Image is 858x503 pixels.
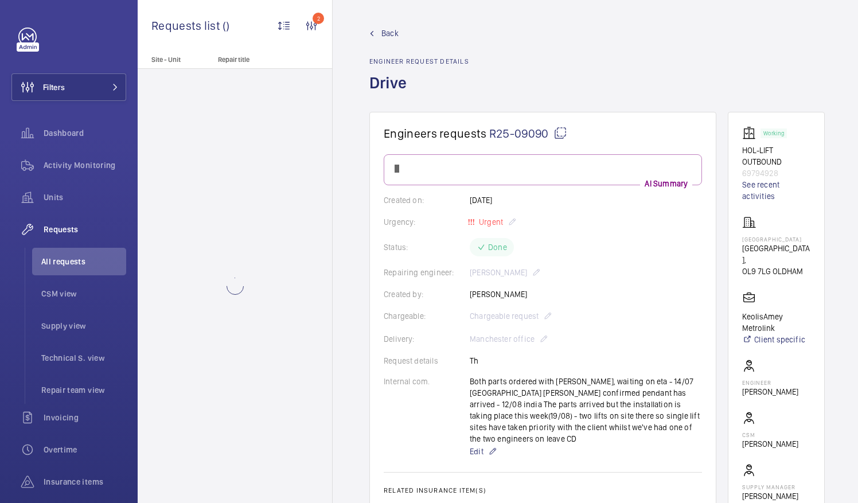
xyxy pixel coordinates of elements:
button: Filters [11,73,126,101]
h2: Related insurance item(s) [384,486,702,494]
span: Requests [44,224,126,235]
span: Filters [43,81,65,93]
span: Repair team view [41,384,126,396]
span: Technical S. view [41,352,126,364]
p: Engineer [742,379,798,386]
span: Back [381,28,399,39]
span: Activity Monitoring [44,159,126,171]
h1: Drive [369,72,469,112]
p: 69794928 [742,167,810,179]
span: Engineers requests [384,126,487,141]
p: Site - Unit [138,56,213,64]
p: Supply manager [742,483,810,490]
p: [PERSON_NAME] [742,386,798,397]
a: Client specific [742,334,810,345]
h2: Engineer request details [369,57,469,65]
span: Overtime [44,444,126,455]
p: HOL-LIFT OUTBOUND [742,145,810,167]
img: elevator.svg [742,126,760,140]
p: [GEOGRAPHIC_DATA] [742,236,810,243]
p: [PERSON_NAME] [742,438,798,450]
span: Requests list [151,18,223,33]
p: AI Summary [640,178,692,189]
span: CSM view [41,288,126,299]
p: OL9 7LG OLDHAM [742,266,810,277]
p: KeolisAmey Metrolink [742,311,810,334]
span: Supply view [41,320,126,332]
span: R25-09090 [489,126,567,141]
a: See recent activities [742,179,810,202]
span: Insurance items [44,476,126,488]
span: Edit [470,446,483,457]
span: Units [44,192,126,203]
span: Invoicing [44,412,126,423]
p: Working [763,131,784,135]
p: CSM [742,431,798,438]
p: Repair title [218,56,294,64]
p: [GEOGRAPHIC_DATA], [742,243,810,266]
span: All requests [41,256,126,267]
span: Dashboard [44,127,126,139]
